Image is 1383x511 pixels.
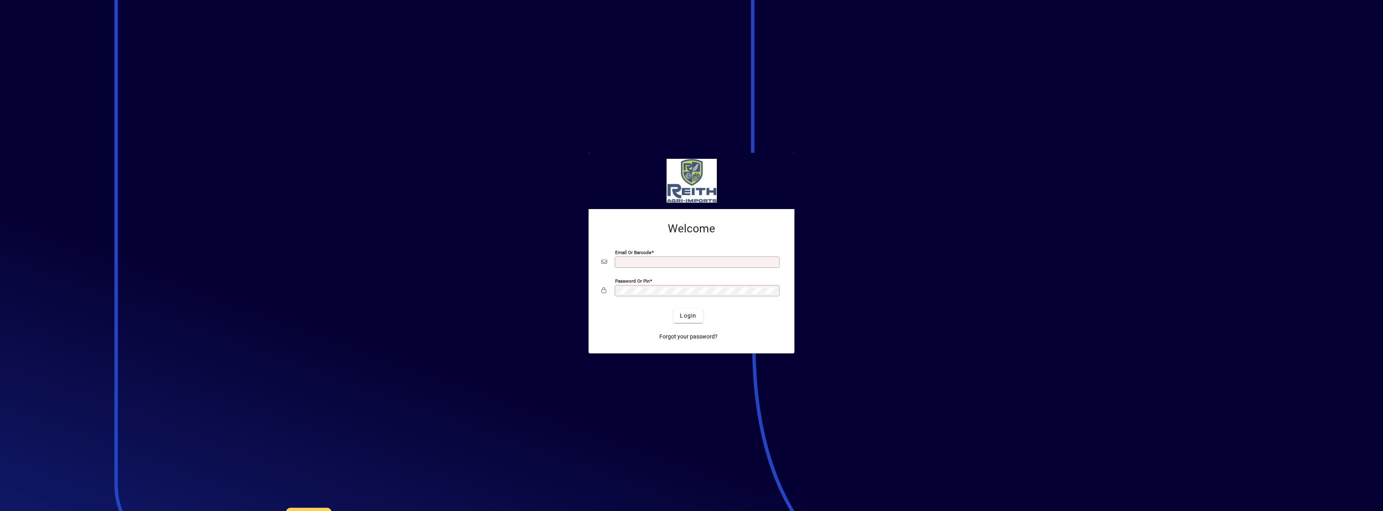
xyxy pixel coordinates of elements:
h2: Welcome [601,222,782,236]
a: Forgot your password? [656,329,721,344]
mat-label: Password or Pin [615,278,650,284]
mat-label: Email or Barcode [615,250,651,255]
span: Login [680,312,696,320]
span: Forgot your password? [659,332,718,341]
button: Login [673,308,703,323]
